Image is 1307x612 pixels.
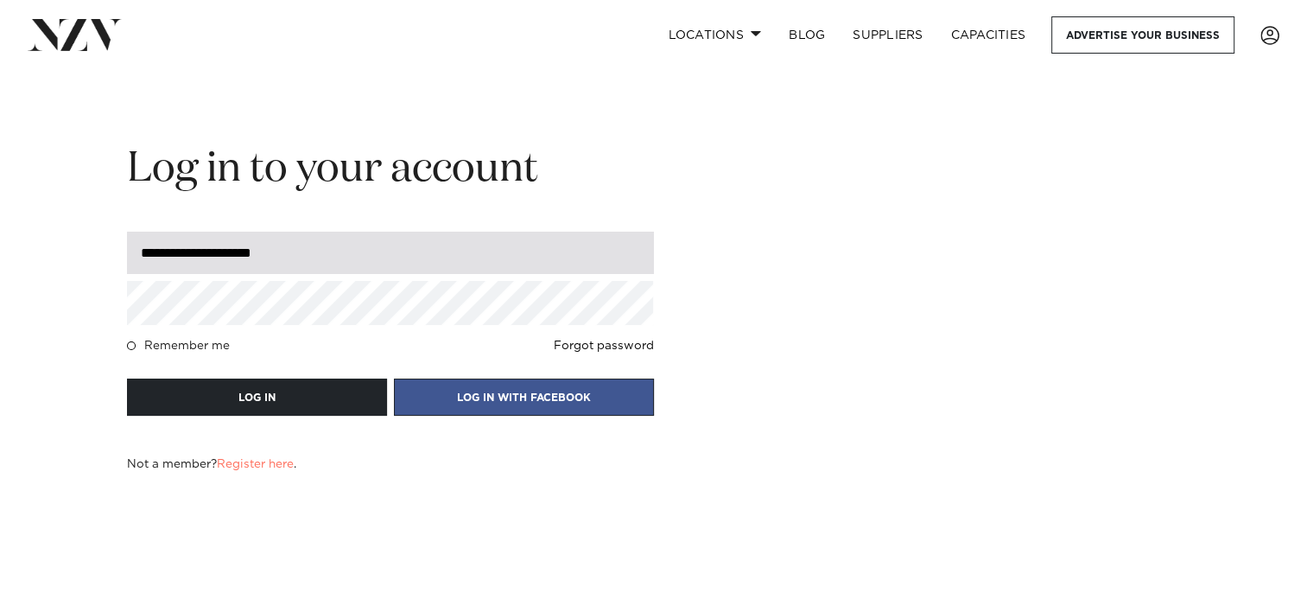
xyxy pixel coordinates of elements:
[127,143,654,197] h2: Log in to your account
[937,16,1040,54] a: Capacities
[28,19,122,50] img: nzv-logo.png
[1051,16,1234,54] a: Advertise your business
[554,339,654,353] a: Forgot password
[394,389,654,405] a: LOG IN WITH FACEBOOK
[144,339,230,353] h4: Remember me
[394,379,654,416] button: LOG IN WITH FACEBOOK
[775,16,839,54] a: BLOG
[127,457,296,471] h4: Not a member? .
[654,16,775,54] a: Locations
[839,16,936,54] a: SUPPLIERS
[217,458,294,470] a: Register here
[127,379,387,416] button: LOG IN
